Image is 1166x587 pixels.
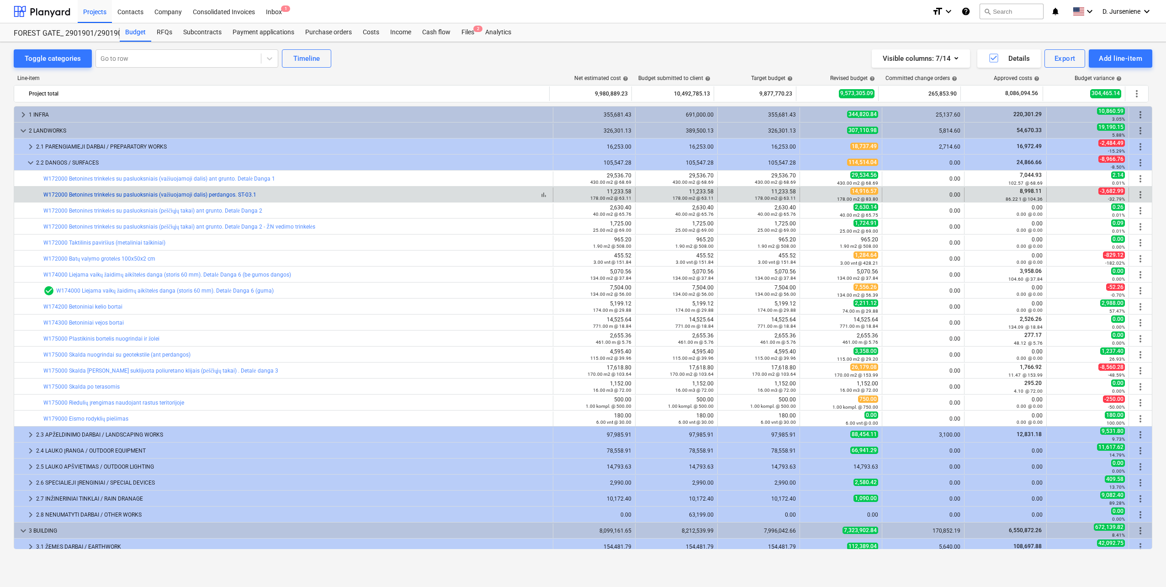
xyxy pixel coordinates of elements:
button: Details [977,49,1041,68]
div: 5,199.12 [721,300,796,313]
div: Payment applications [227,23,300,42]
div: 0.00 [968,300,1043,313]
div: 5,070.56 [557,268,631,281]
button: Timeline [282,49,331,68]
span: More actions [1135,205,1146,216]
span: 220,301.29 [1012,111,1043,117]
span: More actions [1135,317,1146,328]
small: 40.00 m2 @ 65.76 [758,212,796,217]
div: 0.00 [886,240,960,246]
div: 355,681.43 [557,112,631,118]
small: 86.22 1 @ 104.36 [1006,197,1043,202]
div: 0.00 [886,320,960,326]
span: 2,988.00 [1100,299,1125,307]
small: 40.00 m2 @ 65.76 [593,212,631,217]
span: More actions [1135,525,1146,536]
span: 304,465.14 [1090,89,1121,98]
span: help [703,76,710,81]
span: 1,284.64 [853,251,878,259]
div: 0.00 [886,176,960,182]
span: More actions [1135,349,1146,360]
small: 430.00 m2 @ 68.69 [755,180,796,185]
span: keyboard_arrow_down [18,525,29,536]
div: 0.00 [886,288,960,294]
span: 7,556.26 [853,283,878,291]
span: More actions [1135,253,1146,264]
div: Line-item [14,75,550,81]
small: 178.00 m2 @ 63.11 [590,196,631,201]
i: keyboard_arrow_down [1084,6,1095,17]
a: Cash flow [417,23,456,42]
div: 0.00 [886,224,960,230]
div: 0.00 [968,284,1043,297]
span: More actions [1135,301,1146,312]
a: W172000 Batų valymo grotelės 100x50x2 cm [43,256,155,262]
a: W172000 Betoninės trinkelės su pasluoksniais (pėščiųjų takai) ant grunto. Detalė Danga 2 - ŽN ved... [43,224,315,230]
a: W174000 Liejama vaikų žaidimų aikštelės danga (storis 60 mm). Detalė Danga 6 (be gumos dangos) [43,272,291,278]
div: 965.20 [639,236,714,249]
a: RFQs [151,23,178,42]
span: More actions [1135,493,1146,504]
small: 1.90 m2 @ 508.00 [840,244,878,249]
span: 7,044.93 [1019,172,1043,178]
span: More actions [1135,509,1146,520]
div: 455.52 [639,252,714,265]
button: Toggle categories [14,49,92,68]
small: -0.70% [1111,293,1125,298]
div: Net estimated cost [574,75,628,81]
div: Costs [357,23,385,42]
span: keyboard_arrow_right [25,509,36,520]
small: 771.00 m @ 18.84 [840,324,878,329]
div: Budget submitted to client [638,75,710,81]
div: 0.00 [886,304,960,310]
div: 29,536.70 [721,172,796,185]
a: Files2 [456,23,480,42]
button: Export [1044,49,1086,68]
div: 326,301.13 [557,128,631,134]
small: 3.05% [1112,117,1125,122]
span: More actions [1135,381,1146,392]
div: Subcontracts [178,23,227,42]
small: -8.50% [1111,165,1125,170]
small: 174.00 m @ 29.88 [675,308,714,313]
span: 8,086,094.56 [1004,90,1039,97]
div: 16,253.00 [639,144,714,150]
i: notifications [1051,6,1060,17]
div: 0.00 [886,208,960,214]
small: 771.00 m @ 18.84 [675,324,714,329]
a: W175000 Skalda po terasomis [43,384,120,390]
small: 430.00 m2 @ 68.69 [590,180,631,185]
span: 9,573,305.09 [839,89,874,98]
div: 2.2 DANGOS / SURFACES [36,155,549,170]
small: 25.00 m2 @ 69.00 [675,228,714,233]
small: 134.00 m2 @ 37.84 [590,276,631,281]
span: More actions [1135,429,1146,440]
a: Income [385,23,417,42]
span: 14,916.57 [850,187,878,195]
span: 3,958.06 [1019,268,1043,274]
div: Project total [29,86,546,101]
a: Budget [120,23,151,42]
small: 5.88% [1112,133,1125,138]
span: keyboard_arrow_down [25,157,36,168]
a: W175000 Skalda nuogrindai su geotekstile (ant perdangos) [43,352,191,358]
small: 0.00 @ 0.00 [1017,260,1043,265]
small: 3.00 vnt @ 151.84 [758,260,796,265]
i: Knowledge base [961,6,970,17]
span: More actions [1135,141,1146,152]
div: 1,725.00 [721,220,796,233]
span: keyboard_arrow_right [25,445,36,456]
div: 25,137.60 [886,112,960,118]
div: 29,536.70 [557,172,631,185]
div: 29,536.70 [639,172,714,185]
div: FOREST GATE_ 2901901/2901902/2901903 [14,29,109,38]
small: 0.00% [1112,245,1125,250]
span: 29,534.56 [850,171,878,179]
span: 0.09 [1111,219,1125,227]
div: 965.20 [804,236,878,249]
div: 0.00 [886,272,960,278]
